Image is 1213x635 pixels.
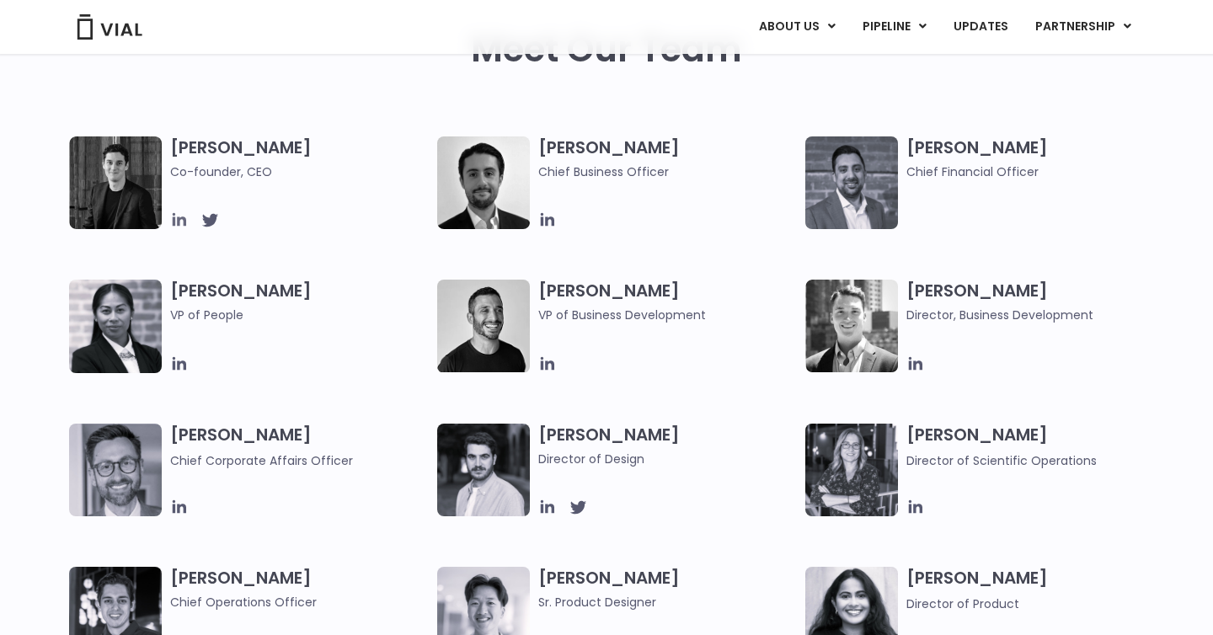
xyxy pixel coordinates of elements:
[538,136,797,181] h3: [PERSON_NAME]
[170,424,429,470] h3: [PERSON_NAME]
[538,567,797,611] h3: [PERSON_NAME]
[805,424,898,516] img: Headshot of smiling woman named Sarah
[538,593,797,611] span: Sr. Product Designer
[906,280,1165,324] h3: [PERSON_NAME]
[69,424,162,516] img: Paolo-M
[906,306,1165,324] span: Director, Business Development
[906,136,1165,181] h3: [PERSON_NAME]
[170,593,429,611] span: Chief Operations Officer
[1022,13,1145,41] a: PARTNERSHIPMenu Toggle
[170,452,353,469] span: Chief Corporate Affairs Officer
[906,567,1165,613] h3: [PERSON_NAME]
[538,424,797,468] h3: [PERSON_NAME]
[906,163,1165,181] span: Chief Financial Officer
[805,280,898,372] img: A black and white photo of a smiling man in a suit at ARVO 2023.
[170,163,429,181] span: Co-founder, CEO
[849,13,939,41] a: PIPELINEMenu Toggle
[69,280,162,373] img: Catie
[906,595,1019,612] span: Director of Product
[170,306,429,324] span: VP of People
[538,306,797,324] span: VP of Business Development
[437,424,530,516] img: Headshot of smiling man named Albert
[437,136,530,229] img: A black and white photo of a man in a suit holding a vial.
[69,136,162,229] img: A black and white photo of a man in a suit attending a Summit.
[538,280,797,324] h3: [PERSON_NAME]
[805,136,898,229] img: Headshot of smiling man named Samir
[538,450,797,468] span: Director of Design
[471,29,742,70] h2: Meet Our Team
[437,280,530,372] img: A black and white photo of a man smiling.
[538,163,797,181] span: Chief Business Officer
[76,14,143,40] img: Vial Logo
[745,13,848,41] a: ABOUT USMenu Toggle
[906,452,1097,469] span: Director of Scientific Operations
[170,136,429,181] h3: [PERSON_NAME]
[170,280,429,349] h3: [PERSON_NAME]
[170,567,429,611] h3: [PERSON_NAME]
[906,424,1165,470] h3: [PERSON_NAME]
[940,13,1021,41] a: UPDATES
